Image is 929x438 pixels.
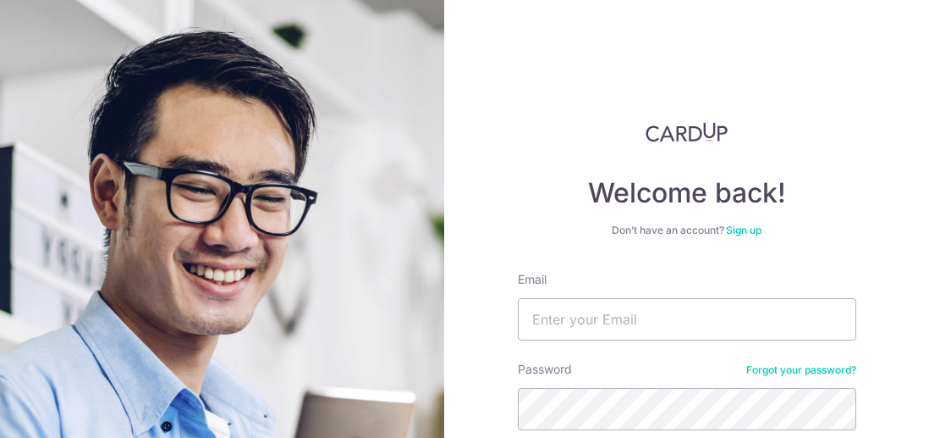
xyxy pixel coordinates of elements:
[518,298,856,341] input: Enter your Email
[518,361,572,378] label: Password
[726,224,761,236] a: Sign up
[518,176,856,210] h4: Welcome back!
[518,224,856,237] div: Don’t have an account?
[646,122,728,142] img: CardUp Logo
[518,271,547,288] label: Email
[746,363,856,377] a: Forgot your password?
